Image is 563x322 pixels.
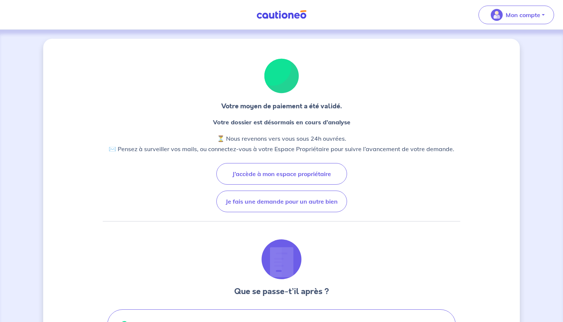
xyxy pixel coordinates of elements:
[491,9,503,21] img: illu_account_valid_menu.svg
[234,286,329,297] h3: Que se passe-t’il après ?
[506,10,540,19] p: Mon compte
[216,163,347,185] button: J’accède à mon espace propriétaire
[109,133,454,154] p: ⏳ Nous revenons vers vous sous 24h ouvrées. ✉️ Pensez à surveiller vos mails, ou connectez-vous à...
[478,6,554,24] button: illu_account_valid_menu.svgMon compte
[261,57,302,95] img: illu_valid.svg
[221,101,342,111] p: Votre moyen de paiement a été validé.
[213,118,350,126] strong: Votre dossier est désormais en cours d’analyse
[254,10,309,19] img: Cautioneo
[261,239,302,280] img: illu_document_valid.svg
[216,191,347,212] button: Je fais une demande pour un autre bien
